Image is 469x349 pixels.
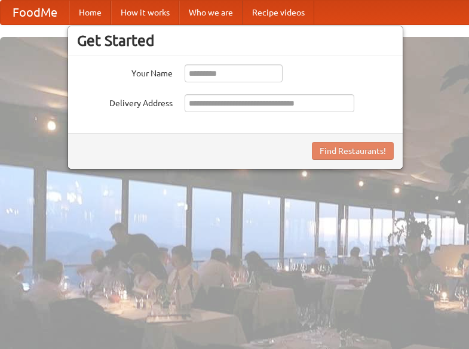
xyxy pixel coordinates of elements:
[77,32,394,50] h3: Get Started
[77,64,173,79] label: Your Name
[312,142,394,160] button: Find Restaurants!
[111,1,179,24] a: How it works
[243,1,314,24] a: Recipe videos
[1,1,69,24] a: FoodMe
[69,1,111,24] a: Home
[179,1,243,24] a: Who we are
[77,94,173,109] label: Delivery Address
